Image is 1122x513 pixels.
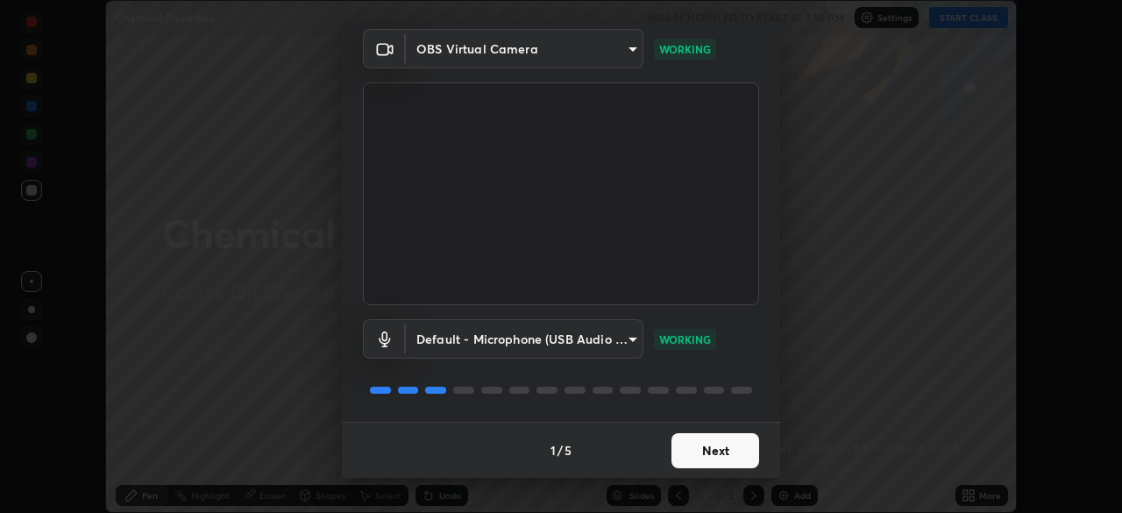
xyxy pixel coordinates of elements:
p: WORKING [659,331,711,347]
div: OBS Virtual Camera [406,29,643,68]
h4: 5 [565,441,572,460]
div: OBS Virtual Camera [406,319,643,359]
h4: 1 [550,441,556,460]
p: WORKING [659,41,711,57]
h4: / [557,441,563,460]
button: Next [671,433,759,468]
